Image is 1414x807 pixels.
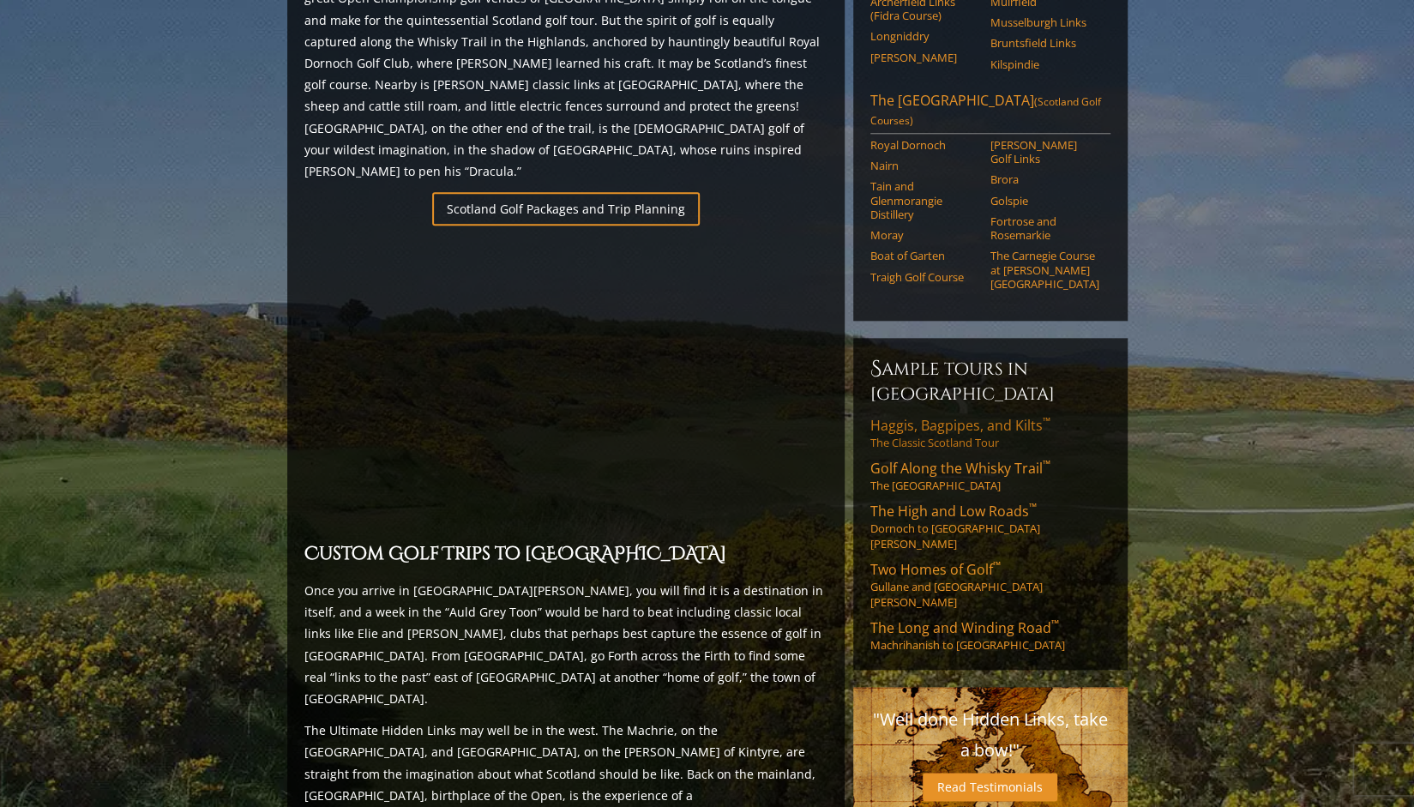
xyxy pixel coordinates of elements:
span: Two Homes of Golf [870,560,1001,579]
a: Traigh Golf Course [870,270,979,284]
span: The High and Low Roads [870,502,1037,521]
sup: ™ [1043,414,1050,429]
a: Longniddry [870,29,979,43]
span: Golf Along the Whisky Trail [870,459,1050,478]
a: Tain and Glenmorangie Distillery [870,179,979,221]
h6: Sample Tours in [GEOGRAPHIC_DATA] [870,355,1110,406]
p: Once you arrive in [GEOGRAPHIC_DATA][PERSON_NAME], you will find it is a destination in itself, a... [304,580,827,709]
a: The Long and Winding Road™Machrihanish to [GEOGRAPHIC_DATA] [870,618,1110,653]
a: Brora [990,172,1099,186]
sup: ™ [1051,617,1059,631]
span: Haggis, Bagpipes, and Kilts [870,416,1050,435]
sup: ™ [1029,500,1037,515]
a: Read Testimonials [923,773,1057,801]
sup: ™ [1043,457,1050,472]
a: Musselburgh Links [990,15,1099,29]
sup: ™ [993,558,1001,573]
a: Kilspindie [990,57,1099,71]
span: The Long and Winding Road [870,618,1059,637]
iframe: Sir-Nick-favorite-Open-Rota-Venues [304,236,827,530]
span: (Scotland Golf Courses) [870,94,1101,128]
a: Two Homes of Golf™Gullane and [GEOGRAPHIC_DATA][PERSON_NAME] [870,560,1110,610]
a: Bruntsfield Links [990,36,1099,50]
a: Golspie [990,194,1099,208]
a: Golf Along the Whisky Trail™The [GEOGRAPHIC_DATA] [870,459,1110,493]
a: Royal Dornoch [870,138,979,152]
a: Boat of Garten [870,249,979,262]
a: Fortrose and Rosemarkie [990,214,1099,243]
a: The [GEOGRAPHIC_DATA](Scotland Golf Courses) [870,91,1110,134]
a: Scotland Golf Packages and Trip Planning [432,192,700,226]
p: "Well done Hidden Links, take a bow!" [870,704,1110,766]
a: [PERSON_NAME] Golf Links [990,138,1099,166]
a: The High and Low Roads™Dornoch to [GEOGRAPHIC_DATA][PERSON_NAME] [870,502,1110,551]
h2: Custom Golf Trips to [GEOGRAPHIC_DATA] [304,540,827,569]
a: Haggis, Bagpipes, and Kilts™The Classic Scotland Tour [870,416,1110,450]
a: Nairn [870,159,979,172]
a: [PERSON_NAME] [870,51,979,64]
a: The Carnegie Course at [PERSON_NAME][GEOGRAPHIC_DATA] [990,249,1099,291]
a: Moray [870,228,979,242]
